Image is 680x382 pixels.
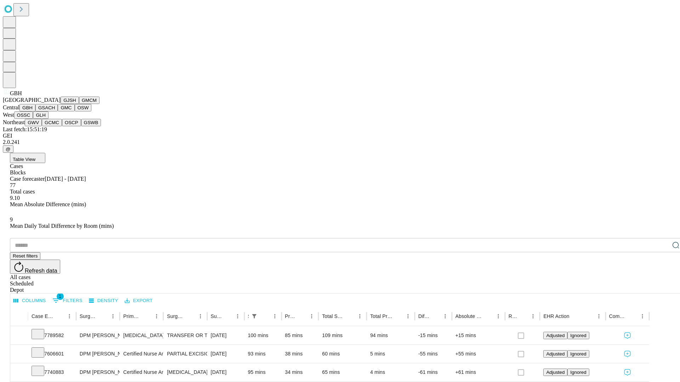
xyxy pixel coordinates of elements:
[33,111,48,119] button: GLH
[10,216,13,222] span: 9
[570,333,586,338] span: Ignored
[108,311,118,321] button: Menu
[12,295,48,306] button: Select columns
[248,313,249,319] div: Scheduled In Room Duration
[32,363,73,381] div: 7740883
[248,363,278,381] div: 95 mins
[3,126,47,132] span: Last fetch: 15:51:19
[370,345,411,363] div: 5 mins
[418,363,448,381] div: -61 mins
[570,370,586,375] span: Ignored
[3,97,61,103] span: [GEOGRAPHIC_DATA]
[123,363,160,381] div: Certified Nurse Anesthetist
[594,311,604,321] button: Menu
[62,119,81,126] button: OSCP
[637,311,647,321] button: Menu
[248,345,278,363] div: 93 mins
[10,195,20,201] span: 9.10
[248,326,278,345] div: 100 mins
[297,311,307,321] button: Sort
[370,363,411,381] div: 4 mins
[35,104,58,111] button: GSACH
[455,363,501,381] div: +61 mins
[345,311,355,321] button: Sort
[493,311,503,321] button: Menu
[19,104,35,111] button: GBH
[418,326,448,345] div: -15 mins
[13,157,35,162] span: Table View
[32,313,54,319] div: Case Epic Id
[80,326,116,345] div: DPM [PERSON_NAME]
[570,351,586,357] span: Ignored
[430,311,440,321] button: Sort
[167,345,203,363] div: PARTIAL EXCISION TARSAL OR [MEDICAL_DATA]
[285,345,315,363] div: 38 mins
[80,313,97,319] div: Surgeon Name
[322,313,344,319] div: Total Scheduled Duration
[167,326,203,345] div: TRANSFER OR TRANSPLANT SINGLE TENDON LEG DEEP
[167,363,203,381] div: [MEDICAL_DATA] METATARSOPHALANGEAL JOINT
[233,311,243,321] button: Menu
[546,333,565,338] span: Adjusted
[285,313,296,319] div: Predicted In Room Duration
[13,253,38,259] span: Reset filters
[25,268,57,274] span: Refresh data
[57,293,64,300] span: 1
[567,332,589,339] button: Ignored
[249,311,259,321] div: 1 active filter
[609,313,627,319] div: Comments
[307,311,317,321] button: Menu
[32,345,73,363] div: 7606601
[167,313,185,319] div: Surgery Name
[211,363,241,381] div: [DATE]
[80,345,116,363] div: DPM [PERSON_NAME]
[370,313,392,319] div: Total Predicted Duration
[3,112,14,118] span: West
[567,350,589,358] button: Ignored
[370,326,411,345] div: 94 mins
[393,311,403,321] button: Sort
[455,326,501,345] div: +15 mins
[152,311,161,321] button: Menu
[285,363,315,381] div: 34 mins
[211,313,222,319] div: Surgery Date
[211,345,241,363] div: [DATE]
[543,369,567,376] button: Adjusted
[42,119,62,126] button: GCMC
[195,311,205,321] button: Menu
[455,313,483,319] div: Absolute Difference
[6,146,11,152] span: @
[628,311,637,321] button: Sort
[64,311,74,321] button: Menu
[567,369,589,376] button: Ignored
[186,311,195,321] button: Sort
[80,363,116,381] div: DPM [PERSON_NAME]
[322,363,363,381] div: 65 mins
[3,104,19,110] span: Central
[223,311,233,321] button: Sort
[10,260,60,274] button: Refresh data
[123,345,160,363] div: Certified Nurse Anesthetist
[123,295,154,306] button: Export
[14,366,24,379] button: Expand
[543,313,569,319] div: EHR Action
[55,311,64,321] button: Sort
[61,97,79,104] button: GJSH
[79,97,100,104] button: GMCM
[518,311,528,321] button: Sort
[285,326,315,345] div: 85 mins
[10,176,45,182] span: Case forecaster
[270,311,280,321] button: Menu
[543,350,567,358] button: Adjusted
[440,311,450,321] button: Menu
[14,330,24,342] button: Expand
[455,345,501,363] div: +55 mins
[75,104,92,111] button: OSW
[260,311,270,321] button: Sort
[418,313,430,319] div: Difference
[528,311,538,321] button: Menu
[58,104,74,111] button: GMC
[322,345,363,363] div: 60 mins
[98,311,108,321] button: Sort
[3,133,677,139] div: GEI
